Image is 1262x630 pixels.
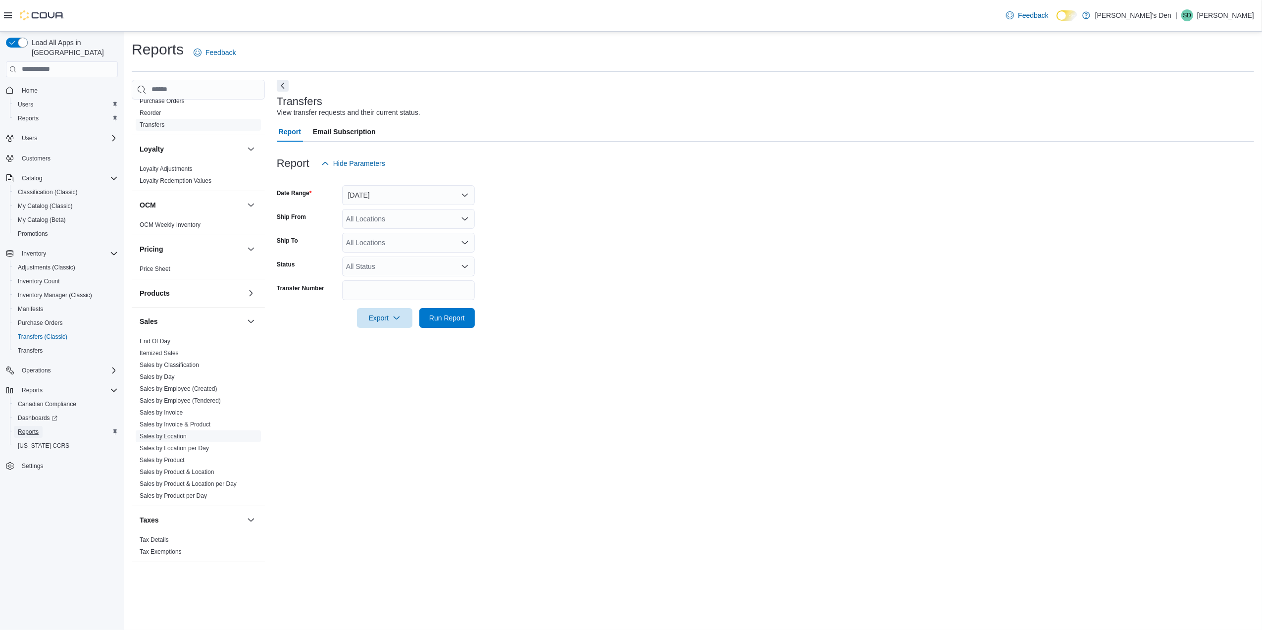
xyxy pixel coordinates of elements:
[18,132,41,144] button: Users
[6,79,118,499] nav: Complex example
[10,111,122,125] button: Reports
[140,480,237,487] a: Sales by Product & Location per Day
[140,420,210,428] span: Sales by Invoice & Product
[140,515,243,525] button: Taxes
[140,421,210,428] a: Sales by Invoice & Product
[14,262,79,273] a: Adjustments (Classic)
[1095,9,1171,21] p: [PERSON_NAME]'s Den
[132,263,265,279] div: Pricing
[140,548,182,555] a: Tax Exemptions
[18,400,76,408] span: Canadian Compliance
[140,98,185,105] a: Purchase Orders
[14,303,118,315] span: Manifests
[461,239,469,247] button: Open list of options
[22,155,50,162] span: Customers
[10,274,122,288] button: Inventory Count
[1175,9,1177,21] p: |
[245,315,257,327] button: Sales
[140,200,243,210] button: OCM
[14,228,118,240] span: Promotions
[140,97,185,105] span: Purchase Orders
[22,250,46,258] span: Inventory
[140,109,161,117] span: Reorder
[140,444,209,452] span: Sales by Location per Day
[14,426,118,438] span: Reports
[2,364,122,377] button: Operations
[140,288,170,298] h3: Products
[14,112,43,124] a: Reports
[2,459,122,473] button: Settings
[14,99,118,110] span: Users
[342,185,475,205] button: [DATE]
[140,469,214,475] a: Sales by Product & Location
[140,536,169,543] a: Tax Details
[277,237,298,245] label: Ship To
[20,10,64,20] img: Cova
[18,101,33,108] span: Users
[461,215,469,223] button: Open list of options
[10,98,122,111] button: Users
[10,397,122,411] button: Canadian Compliance
[18,333,67,341] span: Transfers (Classic)
[140,433,187,440] a: Sales by Location
[132,163,265,191] div: Loyalty
[18,216,66,224] span: My Catalog (Beta)
[10,439,122,453] button: [US_STATE] CCRS
[14,289,96,301] a: Inventory Manager (Classic)
[140,373,175,381] span: Sales by Day
[18,442,69,450] span: [US_STATE] CCRS
[14,214,118,226] span: My Catalog (Beta)
[18,365,118,376] span: Operations
[14,186,118,198] span: Classification (Classic)
[18,384,118,396] span: Reports
[132,335,265,506] div: Sales
[205,48,236,57] span: Feedback
[140,350,179,357] a: Itemized Sales
[10,316,122,330] button: Purchase Orders
[14,440,73,452] a: [US_STATE] CCRS
[14,345,118,357] span: Transfers
[14,412,61,424] a: Dashboards
[18,414,57,422] span: Dashboards
[22,462,43,470] span: Settings
[245,243,257,255] button: Pricing
[14,331,71,343] a: Transfers (Classic)
[140,338,170,345] a: End Of Day
[14,440,118,452] span: Washington CCRS
[140,316,158,326] h3: Sales
[14,275,64,287] a: Inventory Count
[140,337,170,345] span: End Of Day
[140,492,207,499] a: Sales by Product per Day
[10,330,122,344] button: Transfers (Classic)
[140,316,243,326] button: Sales
[18,202,73,210] span: My Catalog (Classic)
[140,515,159,525] h3: Taxes
[140,397,221,404] a: Sales by Employee (Tendered)
[313,122,376,142] span: Email Subscription
[14,200,77,212] a: My Catalog (Classic)
[10,411,122,425] a: Dashboards
[317,154,389,173] button: Hide Parameters
[132,219,265,235] div: OCM
[18,85,42,97] a: Home
[140,200,156,210] h3: OCM
[461,262,469,270] button: Open list of options
[18,172,118,184] span: Catalog
[18,460,118,472] span: Settings
[1018,10,1048,20] span: Feedback
[14,112,118,124] span: Reports
[10,213,122,227] button: My Catalog (Beta)
[2,171,122,185] button: Catalog
[279,122,301,142] span: Report
[2,151,122,165] button: Customers
[140,456,185,464] span: Sales by Product
[140,177,211,184] a: Loyalty Redemption Values
[18,305,43,313] span: Manifests
[10,185,122,199] button: Classification (Classic)
[10,261,122,274] button: Adjustments (Classic)
[140,457,185,464] a: Sales by Product
[140,445,209,452] a: Sales by Location per Day
[277,80,289,92] button: Next
[277,213,306,221] label: Ship From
